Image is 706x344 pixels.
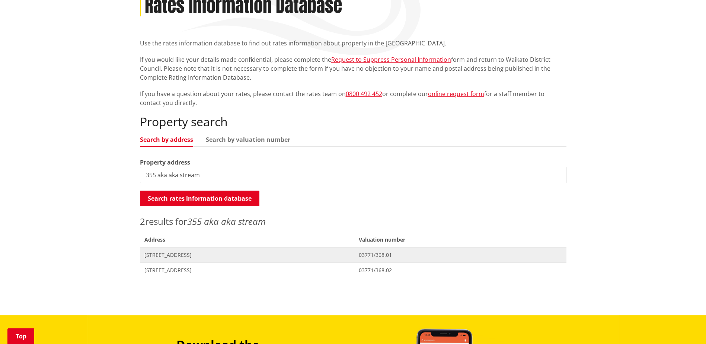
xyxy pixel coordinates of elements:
[331,55,451,64] a: Request to Suppress Personal Information
[140,158,190,167] label: Property address
[7,328,34,344] a: Top
[140,137,193,143] a: Search by address
[428,90,484,98] a: online request form
[140,55,566,82] p: If you would like your details made confidential, please complete the form and return to Waikato ...
[144,267,350,274] span: [STREET_ADDRESS]
[354,232,566,247] span: Valuation number
[140,191,259,206] button: Search rates information database
[140,39,566,48] p: Use the rates information database to find out rates information about property in the [GEOGRAPHI...
[359,251,562,259] span: 03771/368.01
[140,167,566,183] input: e.g. Duke Street NGARUAWAHIA
[140,247,566,262] a: [STREET_ADDRESS] 03771/368.01
[140,115,566,129] h2: Property search
[140,232,355,247] span: Address
[140,262,566,278] a: [STREET_ADDRESS] 03771/368.02
[359,267,562,274] span: 03771/368.02
[672,313,699,340] iframe: Messenger Launcher
[144,251,350,259] span: [STREET_ADDRESS]
[140,215,145,227] span: 2
[187,215,266,227] em: 355 aka aka stream
[346,90,382,98] a: 0800 492 452
[206,137,290,143] a: Search by valuation number
[140,89,566,107] p: If you have a question about your rates, please contact the rates team on or complete our for a s...
[140,215,566,228] p: results for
